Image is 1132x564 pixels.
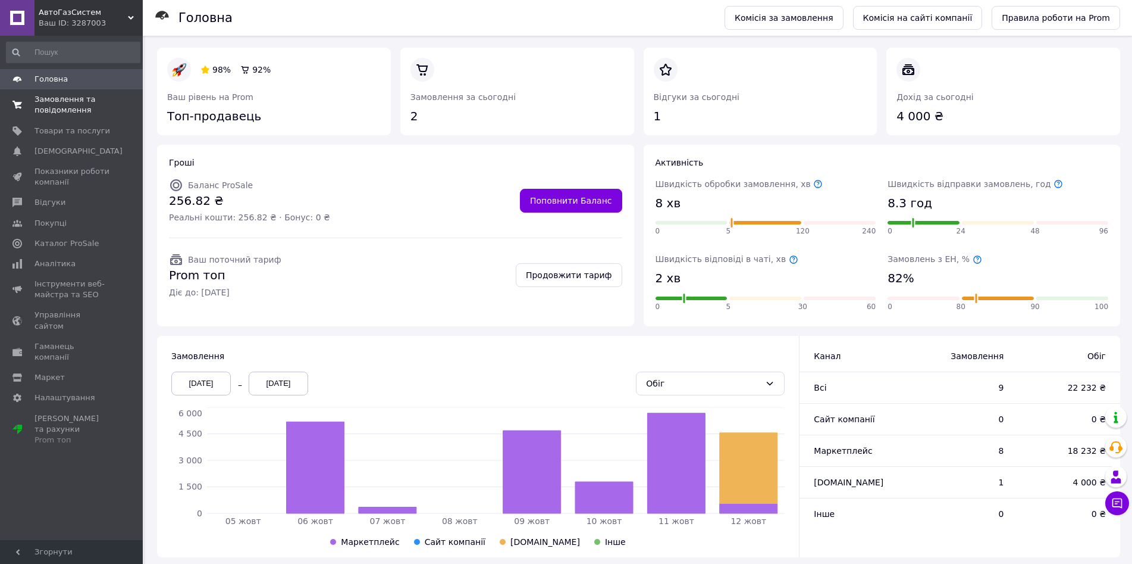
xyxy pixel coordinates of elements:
span: Канал [814,351,841,361]
span: 2 хв [656,270,681,287]
span: 0 [888,302,892,312]
span: Інше [814,509,835,519]
span: 0 [921,508,1004,520]
a: Комісія за замовлення [725,6,843,30]
h1: Головна [178,11,233,25]
span: [DOMAIN_NAME] [814,478,883,487]
div: Обіг [646,377,760,390]
span: 9 [921,382,1004,394]
span: 18 232 ₴ [1027,445,1106,457]
span: Всi [814,383,826,392]
span: 0 [888,226,892,236]
span: Замовлення та повідомлення [35,94,110,116]
span: Баланс ProSale [188,180,253,190]
span: 8.3 год [888,195,932,212]
tspan: 12 жовт [730,516,766,526]
tspan: 0 [197,509,202,518]
span: 80 [957,302,965,312]
span: Головна [35,74,68,85]
span: 24 [957,226,965,236]
span: Реальні кошти: 256.82 ₴ · Бонус: 0 ₴ [169,211,330,223]
span: Інше [605,537,626,547]
a: Правила роботи на Prom [992,6,1120,30]
span: Обіг [1027,350,1106,362]
span: 22 232 ₴ [1027,382,1106,394]
div: Prom топ [35,435,110,445]
span: 8 хв [656,195,681,212]
span: Замовлень з ЕН, % [888,254,982,264]
div: Ваш ID: 3287003 [39,18,143,29]
tspan: 05 жовт [225,516,261,526]
span: 30 [798,302,807,312]
span: Покупці [35,218,67,229]
span: [DOMAIN_NAME] [510,537,580,547]
span: Інструменти веб-майстра та SEO [35,279,110,300]
a: Комісія на сайті компанії [853,6,983,30]
span: 0 [921,413,1004,425]
span: Показники роботи компанії [35,166,110,188]
button: Чат з покупцем [1105,491,1129,515]
span: 5 [726,226,731,236]
span: Діє до: [DATE] [169,286,281,298]
div: [DATE] [249,372,308,395]
span: 0 ₴ [1027,508,1106,520]
span: Сайт компанії [814,415,874,424]
span: 8 [921,445,1004,457]
tspan: 10 жовт [587,516,622,526]
tspan: 09 жовт [514,516,550,526]
span: Швидкість відправки замовлень, год [888,179,1063,189]
span: 5 [726,302,731,312]
span: 92% [252,65,271,74]
span: Швидкість обробки замовлення, хв [656,179,823,189]
span: Замовлення [171,351,224,361]
span: Маркетплейс [341,537,399,547]
span: Маркет [35,372,65,383]
span: 240 [862,226,876,236]
span: 60 [867,302,876,312]
span: Управління сайтом [35,310,110,331]
span: 0 [656,302,660,312]
span: Ваш поточний тариф [188,255,281,264]
span: 96 [1099,226,1108,236]
span: [DEMOGRAPHIC_DATA] [35,146,123,157]
div: [DATE] [171,372,231,395]
span: 0 [656,226,660,236]
span: 4 000 ₴ [1027,476,1106,488]
span: Відгуки [35,197,65,208]
tspan: 06 жовт [297,516,333,526]
span: Аналітика [35,258,76,269]
input: Пошук [6,42,140,63]
tspan: 07 жовт [370,516,406,526]
span: Товари та послуги [35,126,110,136]
span: Сайт компанії [425,537,485,547]
tspan: 08 жовт [442,516,478,526]
span: Маркетплейс [814,446,872,456]
tspan: 3 000 [178,456,202,465]
span: 1 [921,476,1004,488]
span: 48 [1030,226,1039,236]
span: 82% [888,270,914,287]
span: Каталог ProSale [35,238,99,249]
span: Гроші [169,158,195,167]
span: Швидкість відповіді в чаті, хв [656,254,798,264]
span: 90 [1030,302,1039,312]
span: Активність [656,158,704,167]
span: Гаманець компанії [35,341,110,363]
span: 98% [212,65,231,74]
tspan: 4 500 [178,429,202,438]
span: Замовлення [921,350,1004,362]
a: Продовжити тариф [516,263,622,287]
span: Налаштування [35,392,95,403]
span: 0 ₴ [1027,413,1106,425]
tspan: 11 жовт [658,516,694,526]
tspan: 1 500 [178,482,202,491]
span: [PERSON_NAME] та рахунки [35,413,110,446]
span: 256.82 ₴ [169,192,330,210]
span: 100 [1095,302,1108,312]
a: Поповнити Баланс [520,189,622,213]
span: 120 [796,226,810,236]
span: Prom топ [169,267,281,284]
tspan: 6 000 [178,409,202,418]
span: АвтоГазСистем [39,7,128,18]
